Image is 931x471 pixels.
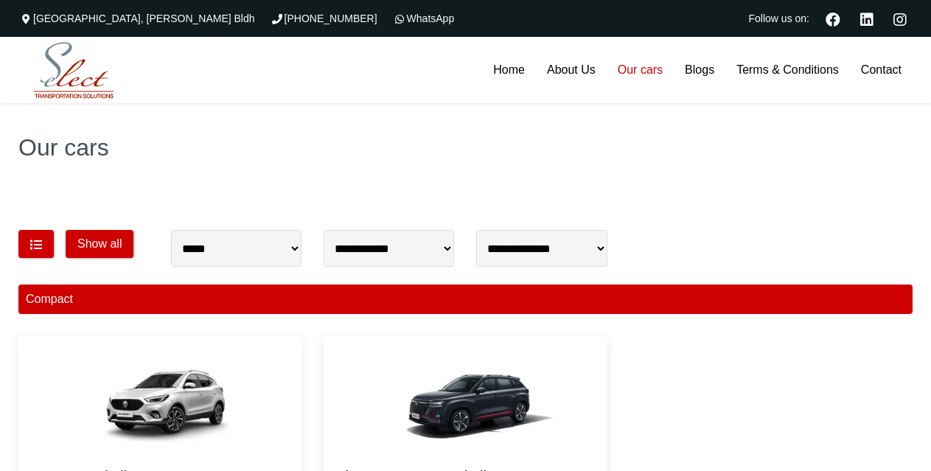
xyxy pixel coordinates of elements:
a: Linkedin [854,10,879,27]
a: Instagram [887,10,913,27]
a: Contact [850,37,913,103]
a: Facebook [820,10,846,27]
a: [PHONE_NUMBER] [270,13,377,24]
img: Select Rent a Car [22,39,125,102]
a: About Us [536,37,607,103]
img: MG ZS or similar [72,347,248,458]
a: Our cars [607,37,674,103]
div: Compact [18,285,913,314]
a: WhatsApp [392,13,455,24]
img: Changan CS35 or similar [377,347,554,458]
button: Show all [66,230,133,258]
a: Blogs [674,37,725,103]
a: Terms & Conditions [725,37,850,103]
a: Home [482,37,536,103]
h1: Our cars [18,136,913,159]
